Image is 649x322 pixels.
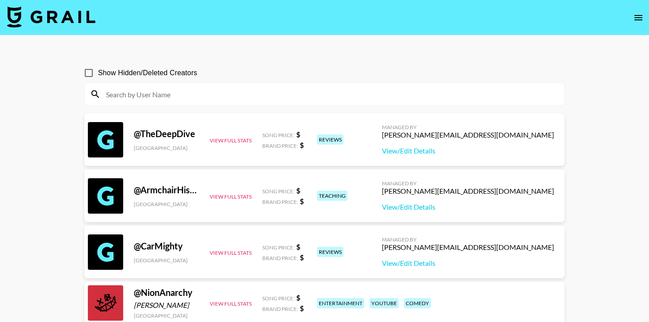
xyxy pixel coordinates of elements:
[262,132,294,138] span: Song Price:
[7,6,95,27] img: Grail Talent
[134,184,199,195] div: @ ArmchairHistorian
[404,298,431,308] div: comedy
[382,236,554,243] div: Managed By
[317,298,364,308] div: entertainment
[296,293,300,302] strong: $
[210,193,252,200] button: View Full Stats
[296,130,300,138] strong: $
[317,191,347,201] div: teaching
[382,243,554,252] div: [PERSON_NAME][EMAIL_ADDRESS][DOMAIN_NAME]
[262,142,298,149] span: Brand Price:
[134,312,199,319] div: [GEOGRAPHIC_DATA]
[210,249,252,256] button: View Full Stats
[382,124,554,130] div: Managed By
[134,145,199,151] div: [GEOGRAPHIC_DATA]
[296,186,300,195] strong: $
[300,304,304,312] strong: $
[262,199,298,205] span: Brand Price:
[300,197,304,205] strong: $
[262,295,294,302] span: Song Price:
[262,244,294,251] span: Song Price:
[382,259,554,268] a: View/Edit Details
[262,255,298,261] span: Brand Price:
[300,141,304,149] strong: $
[300,253,304,261] strong: $
[210,300,252,307] button: View Full Stats
[98,68,197,78] span: Show Hidden/Deleted Creators
[296,242,300,251] strong: $
[262,306,298,312] span: Brand Price:
[630,9,647,27] button: open drawer
[134,257,199,264] div: [GEOGRAPHIC_DATA]
[382,180,554,187] div: Managed By
[382,187,554,195] div: [PERSON_NAME][EMAIL_ADDRESS][DOMAIN_NAME]
[134,201,199,207] div: [GEOGRAPHIC_DATA]
[382,203,554,211] a: View/Edit Details
[101,87,559,101] input: Search by User Name
[317,247,343,257] div: reviews
[134,301,199,310] div: [PERSON_NAME]
[382,146,554,155] a: View/Edit Details
[210,137,252,144] button: View Full Stats
[262,188,294,195] span: Song Price:
[134,287,199,298] div: @ NionAnarchy
[134,128,199,139] div: @ TheDeepDive
[134,241,199,252] div: @ CarMighty
[382,130,554,139] div: [PERSON_NAME][EMAIL_ADDRESS][DOMAIN_NAME]
[370,298,399,308] div: youtube
[317,134,343,145] div: reviews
